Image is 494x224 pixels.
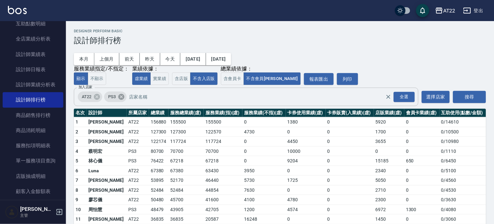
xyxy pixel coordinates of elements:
label: 加入店家 [78,85,92,90]
td: 117724 [169,137,204,147]
img: Person [5,206,18,219]
td: 41600 [204,195,242,205]
td: 53895 [149,176,169,185]
td: 155500 [169,117,204,127]
td: AT22 [127,185,149,195]
td: 0 [404,195,440,205]
td: 127300 [149,127,169,137]
td: [PERSON_NAME] [87,117,127,127]
td: 42705 [204,205,242,214]
td: 156880 [149,117,169,127]
th: 店販業績(虛) [374,109,404,117]
span: 7 [76,178,78,183]
th: 總業績 [149,109,169,117]
button: AT22 [433,4,458,17]
td: 67218 [204,156,242,166]
td: 80700 [149,146,169,156]
td: 155500 [204,117,242,127]
td: 2710 [374,185,404,195]
td: 10000 [286,146,326,156]
span: 6 [76,168,78,173]
div: 服務業績指定/不指定： [74,66,129,72]
td: 50480 [149,195,169,205]
td: 67218 [169,156,204,166]
td: 0 [326,127,374,137]
td: 43905 [169,205,204,214]
td: 0 [326,146,374,156]
td: 0 / 1110 [440,146,486,156]
td: 67380 [169,166,204,176]
button: 不含會員[PERSON_NAME] [244,72,301,85]
td: 0 [242,117,286,127]
span: 3 [76,139,78,144]
td: 0 [286,127,326,137]
td: 15185 [374,156,404,166]
span: 2 [76,129,78,134]
a: 顧客卡券餘額表 [3,199,63,214]
td: AT22 [127,195,149,205]
td: 0 [404,127,440,137]
button: 含會員卡 [221,72,244,85]
td: 1700 [374,127,404,137]
a: 設計師業績表 [3,47,63,62]
a: 顧客入金餘額表 [3,184,63,199]
input: 店家名稱 [128,91,397,103]
td: 0 [404,176,440,185]
button: [DATE] [206,53,231,65]
td: 0 [242,146,286,156]
div: 業績依據： [132,66,169,72]
td: AT22 [127,166,149,176]
button: 本月 [74,53,94,65]
div: PS3 [104,92,127,102]
td: 0 [326,176,374,185]
td: PS3 [127,146,149,156]
td: 0 [404,137,440,147]
td: 70700 [204,146,242,156]
th: 名次 [74,109,87,117]
h2: Designer Perform Basic [74,29,486,33]
a: 報表匯出 [304,73,334,85]
a: 全店業績分析表 [3,31,63,46]
span: 1 [76,119,78,125]
a: 商品銷售排行榜 [3,108,63,123]
td: [PERSON_NAME] [87,185,127,195]
div: AT22 [78,92,102,102]
td: 122174 [149,137,169,147]
th: 互助使用(點數/金額) [440,109,486,117]
td: 0 [326,117,374,127]
p: 主管 [20,212,54,218]
button: Open [392,91,416,103]
span: 8 [76,187,78,193]
td: 1200 [242,205,286,214]
td: 1380 [286,117,326,127]
a: 設計師排行榜 [3,92,63,107]
td: 52484 [149,185,169,195]
button: 前天 [119,53,140,65]
button: Clear [384,92,393,101]
button: 不含入店販 [190,72,218,85]
a: 單一服務項目查詢 [3,153,63,168]
td: 0 / 4530 [440,185,486,195]
td: 0 / 3630 [440,195,486,205]
td: 650 [404,156,440,166]
td: 0 / 4560 [440,176,486,185]
button: 含店販 [172,72,191,85]
td: 0 [242,137,286,147]
button: 實業績 [150,72,169,85]
button: 上個月 [94,53,119,65]
td: 76422 [149,156,169,166]
td: 7630 [242,185,286,195]
button: 虛業績 [132,72,151,85]
div: 總業績依據： [172,66,301,72]
span: 9 [76,197,78,202]
td: Luna [87,166,127,176]
td: 0 [404,117,440,127]
button: 不顯示 [88,72,106,85]
td: 1300 [404,205,440,214]
td: AT22 [127,127,149,137]
td: 5730 [242,176,286,185]
a: 商品消耗明細 [3,123,63,138]
td: 1725 [286,176,326,185]
td: 0 / 10980 [440,137,486,147]
td: 4730 [242,127,286,137]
